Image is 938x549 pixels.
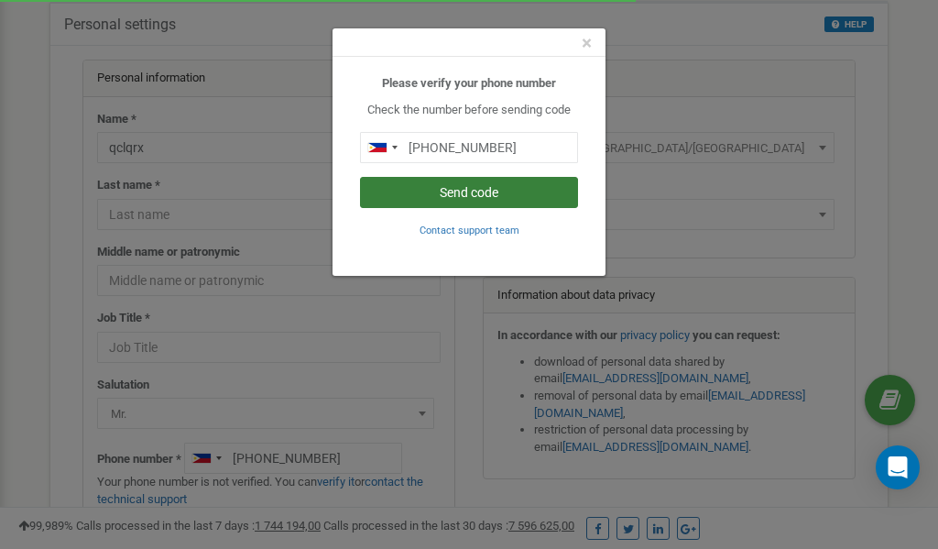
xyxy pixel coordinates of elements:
[876,445,920,489] div: Open Intercom Messenger
[360,132,578,163] input: 0905 123 4567
[420,225,519,236] small: Contact support team
[582,32,592,54] span: ×
[420,223,519,236] a: Contact support team
[360,102,578,119] p: Check the number before sending code
[361,133,403,162] div: Telephone country code
[582,34,592,53] button: Close
[382,76,556,90] b: Please verify your phone number
[360,177,578,208] button: Send code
